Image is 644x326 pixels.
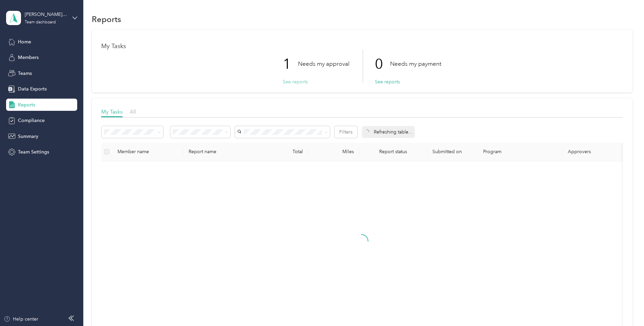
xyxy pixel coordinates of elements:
[18,54,39,61] span: Members
[375,78,400,85] button: See reports
[18,148,49,156] span: Team Settings
[427,143,478,161] th: Submitted on
[18,85,47,93] span: Data Exports
[263,149,303,155] div: Total
[606,288,644,326] iframe: Everlance-gr Chat Button Frame
[18,117,45,124] span: Compliance
[283,50,298,78] p: 1
[298,60,349,68] p: Needs my approval
[4,315,38,323] button: Help center
[335,126,357,138] button: Filters
[18,70,32,77] span: Teams
[117,149,178,155] div: Member name
[283,78,308,85] button: See reports
[101,43,623,50] h1: My Tasks
[314,149,354,155] div: Miles
[92,16,121,23] h1: Reports
[183,143,258,161] th: Report name
[101,108,123,115] span: My Tasks
[365,149,422,155] span: Report status
[562,143,630,161] th: Approvers
[375,50,390,78] p: 0
[18,101,35,108] span: Reports
[18,38,31,45] span: Home
[130,108,136,115] span: All
[478,143,562,161] th: Program
[25,11,67,18] div: [PERSON_NAME][EMAIL_ADDRESS][PERSON_NAME][DOMAIN_NAME]
[390,60,441,68] p: Needs my payment
[362,126,415,138] div: Refreshing table...
[112,143,183,161] th: Member name
[18,133,38,140] span: Summary
[25,20,56,24] div: Team dashboard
